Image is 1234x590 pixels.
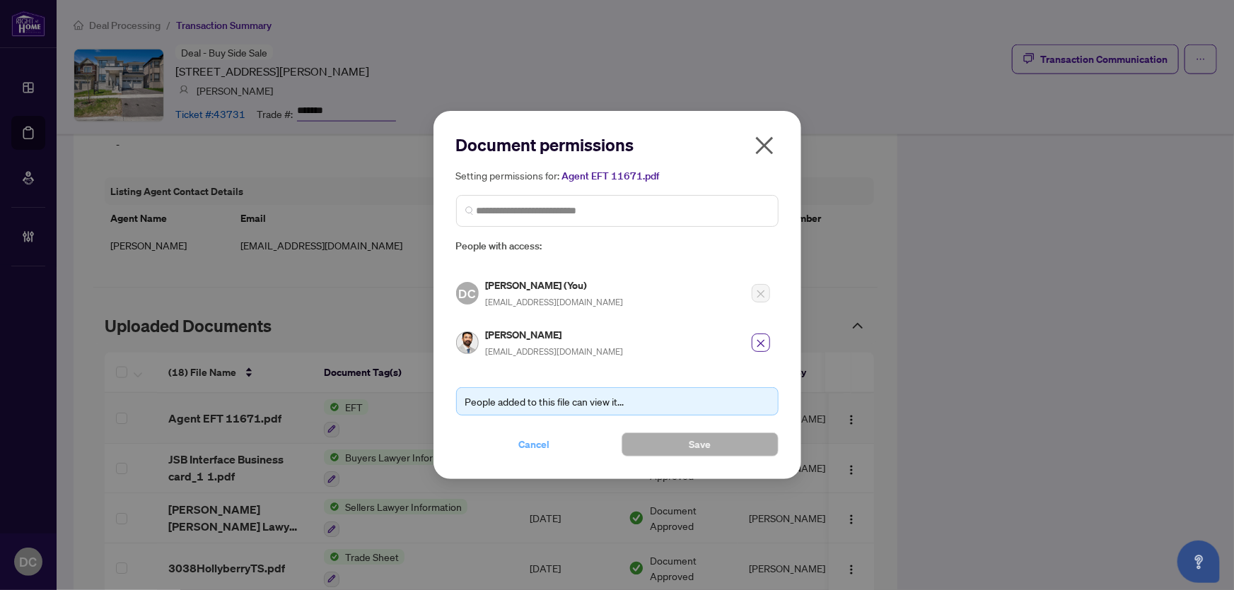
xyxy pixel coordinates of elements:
img: Profile Icon [457,332,478,353]
span: Cancel [519,433,550,456]
button: Open asap [1177,541,1220,583]
div: People added to this file can view it... [465,394,769,409]
span: [EMAIL_ADDRESS][DOMAIN_NAME] [486,346,624,357]
h5: Setting permissions for: [456,167,779,184]
h2: Document permissions [456,134,779,156]
span: DC [459,284,476,303]
span: [EMAIL_ADDRESS][DOMAIN_NAME] [486,297,624,307]
span: close [756,338,766,348]
button: Save [622,432,779,456]
h5: [PERSON_NAME] [486,326,624,343]
span: People with access: [456,238,779,254]
button: Cancel [456,432,613,456]
img: search_icon [465,206,474,215]
span: Agent EFT 11671.pdf [562,170,660,182]
span: close [753,134,776,157]
h5: [PERSON_NAME] (You) [486,277,624,293]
